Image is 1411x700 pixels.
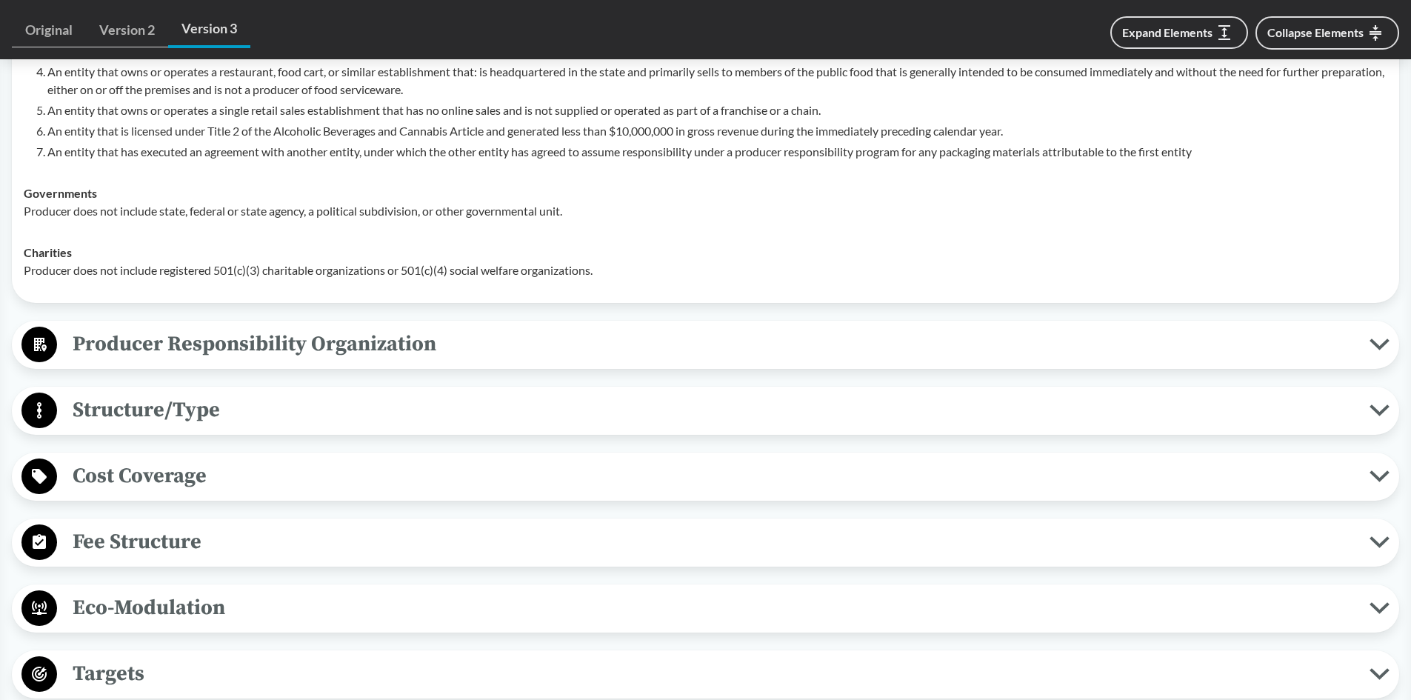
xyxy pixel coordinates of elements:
p: An entity that owns or operates a single retail sales establishment that has no online sales and ... [47,101,1387,119]
span: Targets [57,657,1370,690]
span: Eco-Modulation [57,591,1370,624]
p: An entity that is licensed under Title 2 of the Alcoholic Beverages and Cannabis Article and gene... [47,122,1387,140]
button: Targets [17,656,1394,693]
button: Structure/Type [17,392,1394,430]
p: An entity that owns or operates a restaurant, food cart, or similar establishment that: is headqu... [47,63,1387,99]
p: Producer does not include registered 501(c)(3) charitable organizations or 501(c)(4) social welfa... [24,261,1387,279]
p: An entity that has executed an agreement with another entity, under which the other entity has ag... [47,143,1387,161]
button: Eco-Modulation [17,590,1394,627]
button: Cost Coverage [17,458,1394,496]
button: Expand Elements [1110,16,1248,49]
button: Producer Responsibility Organization [17,326,1394,364]
span: Cost Coverage [57,459,1370,493]
a: Version 3 [168,12,250,48]
a: Original [12,13,86,47]
p: Producer does not include state, federal or state agency, a political subdivision, or other gover... [24,202,1387,220]
span: Structure/Type [57,393,1370,427]
span: Producer Responsibility Organization [57,327,1370,361]
strong: Charities [24,245,72,259]
a: Version 2 [86,13,168,47]
strong: Governments [24,186,97,200]
span: Fee Structure [57,525,1370,559]
button: Collapse Elements [1255,16,1399,50]
button: Fee Structure [17,524,1394,561]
